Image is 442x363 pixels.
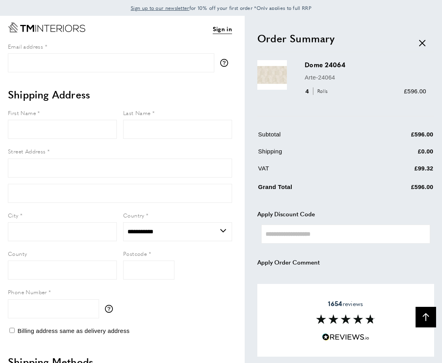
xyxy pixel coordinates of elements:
[257,209,315,219] span: Apply Discount Code
[8,250,27,257] span: County
[316,314,375,324] img: Reviews section
[305,73,426,82] p: Arte-24064
[404,88,426,95] span: £596.00
[8,22,85,32] a: Go to Home page
[123,109,151,117] span: Last Name
[131,4,189,12] a: Sign up to our newsletter
[257,257,320,267] span: Apply Order Comment
[305,87,330,96] div: 4
[220,59,232,67] button: More information
[131,4,189,11] span: Sign up to our newsletter
[257,31,434,45] h2: Order Summary
[105,305,117,313] button: More information
[213,24,232,34] a: Sign in
[8,109,36,117] span: First Name
[322,333,369,341] img: Reviews.io 5 stars
[328,300,363,308] span: reviews
[328,299,342,308] strong: 1654
[8,288,47,296] span: Phone Number
[123,250,147,257] span: Postcode
[8,42,43,50] span: Email address
[258,147,364,162] td: Shipping
[313,87,330,95] span: Rolls
[305,60,426,69] h3: Dome 24064
[365,164,434,179] td: £99.32
[9,328,15,333] input: Billing address same as delivery address
[257,209,434,219] button: Apply Discount Code
[414,35,430,51] button: Close panel
[365,147,434,162] td: £0.00
[257,60,287,90] img: Dome 24064
[258,181,364,198] td: Grand Total
[8,211,19,219] span: City
[8,87,232,102] h2: Shipping Address
[257,257,434,267] button: Apply Order Comment
[365,130,434,145] td: £596.00
[365,181,434,198] td: £596.00
[258,164,364,179] td: VAT
[17,327,129,334] span: Billing address same as delivery address
[258,130,364,145] td: Subtotal
[123,211,144,219] span: Country
[131,4,311,11] span: for 10% off your first order *Only applies to full RRP
[8,147,46,155] span: Street Address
